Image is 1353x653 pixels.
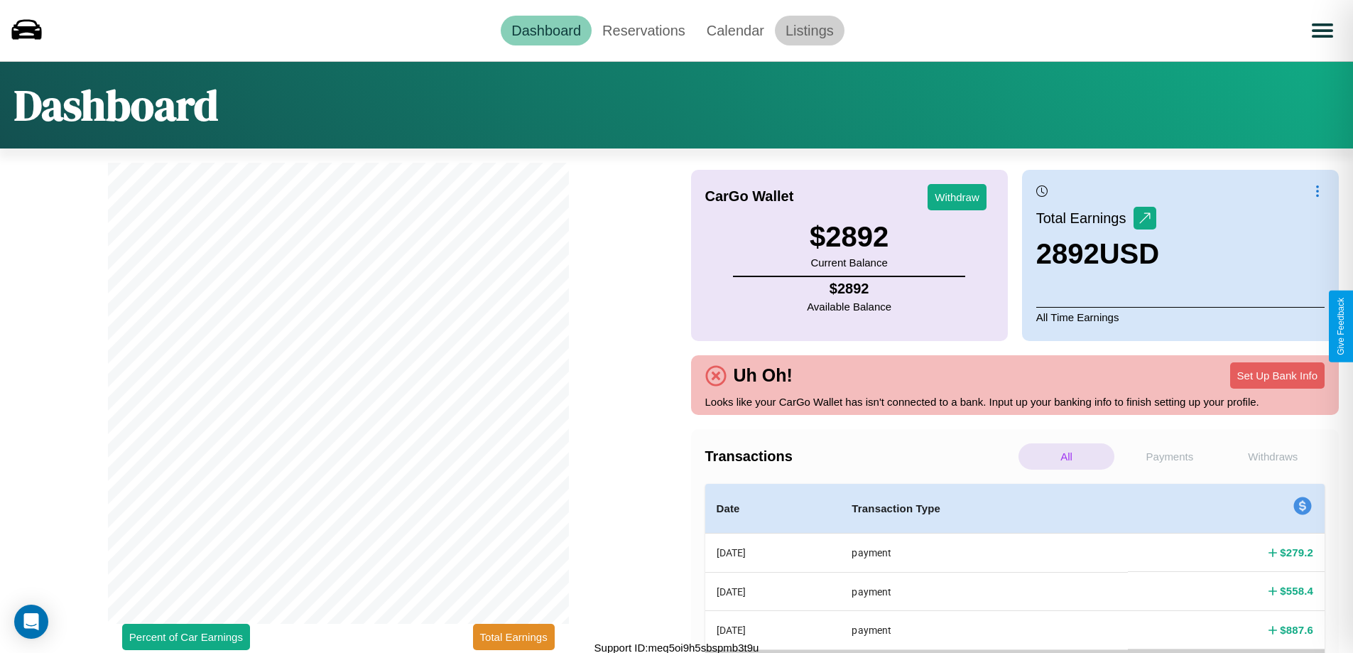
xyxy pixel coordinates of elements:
div: Open Intercom Messenger [14,605,48,639]
button: Set Up Bank Info [1230,362,1325,389]
th: payment [840,572,1128,610]
p: Withdraws [1225,443,1321,470]
p: Current Balance [810,253,889,272]
p: Payments [1121,443,1217,470]
th: [DATE] [705,534,841,573]
a: Reservations [592,16,696,45]
button: Withdraw [928,184,987,210]
h1: Dashboard [14,76,218,134]
h3: $ 2892 [810,221,889,253]
h4: $ 887.6 [1280,622,1313,637]
th: [DATE] [705,611,841,649]
div: Give Feedback [1336,298,1346,355]
h4: Date [717,500,830,517]
h4: $ 2892 [807,281,891,297]
th: payment [840,534,1128,573]
a: Dashboard [501,16,592,45]
th: [DATE] [705,572,841,610]
h4: Uh Oh! [727,365,800,386]
p: All [1018,443,1114,470]
button: Total Earnings [473,624,555,650]
h4: $ 279.2 [1280,545,1313,560]
p: Available Balance [807,297,891,316]
h3: 2892 USD [1036,238,1159,270]
a: Calendar [696,16,775,45]
p: Looks like your CarGo Wallet has isn't connected to a bank. Input up your banking info to finish ... [705,392,1325,411]
h4: CarGo Wallet [705,188,794,205]
h4: $ 558.4 [1280,583,1313,598]
button: Open menu [1303,11,1342,50]
p: All Time Earnings [1036,307,1325,327]
p: Total Earnings [1036,205,1134,231]
th: payment [840,611,1128,649]
button: Percent of Car Earnings [122,624,250,650]
h4: Transactions [705,448,1015,465]
h4: Transaction Type [852,500,1116,517]
a: Listings [775,16,844,45]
